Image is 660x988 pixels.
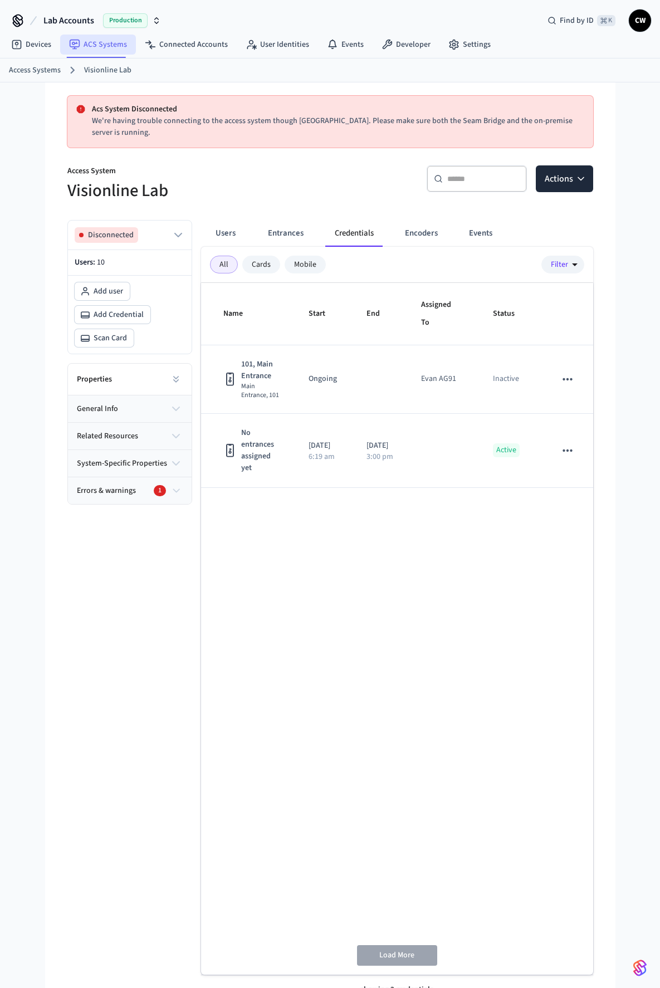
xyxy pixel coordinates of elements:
button: Errors & warnings1 [68,477,192,504]
button: Credentials [326,220,383,247]
span: Add user [94,286,123,297]
h5: Visionline Lab [67,179,324,202]
p: 3:00 pm [366,453,393,461]
span: 101, Main Entrance [241,359,282,382]
a: Developer [373,35,439,55]
p: [DATE] [366,440,394,452]
span: No entrances assigned yet [241,427,282,474]
p: Inactive [493,373,519,385]
span: End [366,305,394,322]
button: Scan Card [75,329,134,347]
span: Main Entrance, 101 [241,382,282,400]
button: CW [629,9,651,32]
div: Evan AG91 [421,373,456,385]
a: Devices [2,35,60,55]
button: Add Credential [75,306,150,324]
button: Load More [357,945,437,966]
span: Find by ID [560,15,594,26]
button: Encoders [396,220,447,247]
span: Lab Accounts [43,14,94,27]
p: Acs System Disconnected [92,104,584,115]
p: Users: [75,257,185,268]
button: Events [460,220,501,247]
div: Find by ID⌘ K [539,11,624,31]
table: sticky table [201,283,593,488]
div: 1 [154,485,166,496]
div: Cards [242,256,280,273]
span: Disconnected [88,229,134,241]
p: Active [493,443,520,457]
span: related resources [77,431,138,442]
img: SeamLogoGradient.69752ec5.svg [633,959,647,977]
p: 6:19 am [309,453,335,461]
button: Filter [541,256,584,273]
button: related resources [68,423,192,449]
button: Actions [536,165,593,192]
p: We're having trouble connecting to the access system though [GEOGRAPHIC_DATA]. Please make sure b... [92,115,584,139]
span: Add Credential [94,309,144,320]
a: ACS Systems [60,35,136,55]
span: Load More [379,950,414,961]
h2: Properties [77,374,112,385]
p: Ongoing [309,373,340,385]
span: CW [630,11,650,31]
a: Connected Accounts [136,35,237,55]
a: Events [318,35,373,55]
div: Mobile [285,256,326,273]
span: Name [223,305,257,322]
button: system-specific properties [68,450,192,477]
span: 10 [97,257,105,268]
span: Start [309,305,340,322]
button: Entrances [259,220,312,247]
a: Visionline Lab [84,65,131,76]
button: Disconnected [75,227,185,243]
p: Access System [67,165,324,179]
button: general info [68,395,192,422]
span: Production [103,13,148,28]
button: Users [206,220,246,247]
a: User Identities [237,35,318,55]
span: general info [77,403,118,415]
div: All [210,256,238,273]
a: Access Systems [9,65,61,76]
span: Status [493,305,529,322]
a: Settings [439,35,500,55]
button: Add user [75,282,130,300]
p: [DATE] [309,440,340,452]
span: Errors & warnings [77,485,136,497]
span: ⌘ K [597,15,615,26]
span: system-specific properties [77,458,167,469]
span: Scan Card [94,332,127,344]
span: Assigned To [421,296,466,331]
